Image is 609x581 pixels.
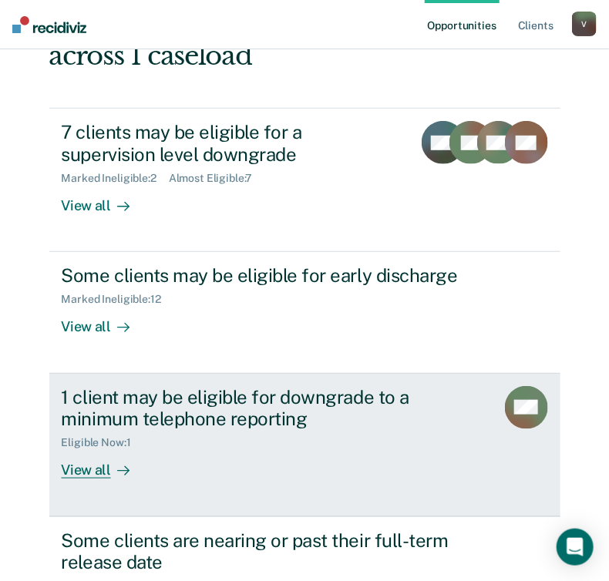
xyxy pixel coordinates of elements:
[62,185,148,215] div: View all
[169,172,265,185] div: Almost Eligible : 7
[62,306,148,336] div: View all
[49,108,560,252] a: 7 clients may be eligible for a supervision level downgradeMarked Ineligible:2Almost Eligible:7Vi...
[62,386,483,431] div: 1 client may be eligible for downgrade to a minimum telephone reporting
[62,293,173,306] div: Marked Ineligible : 12
[62,436,143,449] div: Eligible Now : 1
[62,264,511,287] div: Some clients may be eligible for early discharge
[62,172,169,185] div: Marked Ineligible : 2
[572,12,597,36] button: V
[62,121,400,166] div: 7 clients may be eligible for a supervision level downgrade
[49,252,560,373] a: Some clients may be eligible for early dischargeMarked Ineligible:12View all
[62,449,148,479] div: View all
[49,374,560,517] a: 1 client may be eligible for downgrade to a minimum telephone reportingEligible Now:1View all
[557,529,594,566] div: Open Intercom Messenger
[12,16,86,33] img: Recidiviz
[62,529,511,574] div: Some clients are nearing or past their full-term release date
